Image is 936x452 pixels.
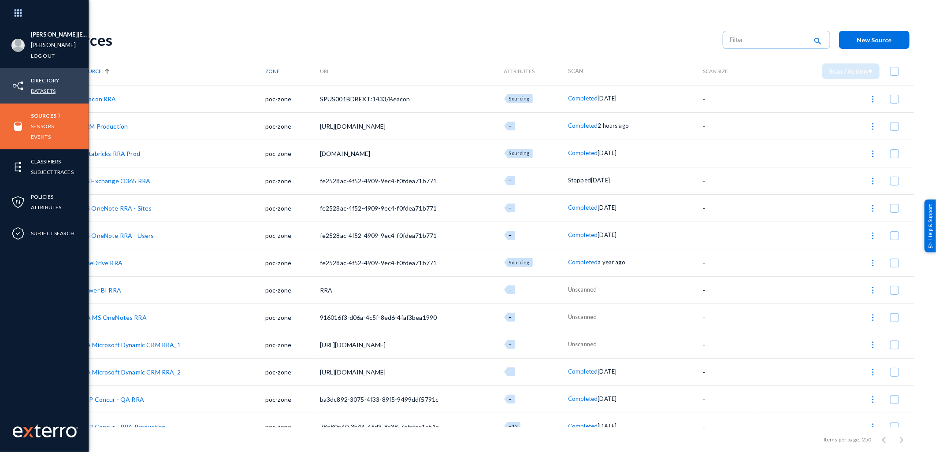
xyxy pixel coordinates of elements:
td: - [703,85,758,112]
a: Databricks RRA Prod [81,150,140,157]
a: QA Microsoft Dynamic CRM RRA_2 [81,368,181,376]
span: + [509,123,512,129]
div: Help & Support [925,200,936,252]
span: + [509,287,512,293]
span: + [509,232,512,238]
span: + [509,369,512,374]
span: Zone [265,68,280,74]
span: 916016f3-d06a-4c5f-8ed6-4faf3bea1990 [320,314,437,321]
a: Log out [31,51,55,61]
span: fe2528ac-4f52-4909-9ec4-f0fdea71b771 [320,259,437,267]
img: icon-more.svg [869,368,877,377]
td: - [703,331,758,358]
span: fe2528ac-4f52-4909-9ec4-f0fdea71b771 [320,177,437,185]
span: Completed [568,422,598,430]
td: - [703,222,758,249]
img: help_support.svg [928,242,933,248]
a: MS OneNote RRA - Users [81,232,154,239]
img: icon-more.svg [869,95,877,104]
span: Completed [568,395,598,402]
td: - [703,249,758,276]
span: RRA [320,286,332,294]
span: Completed [568,95,598,102]
img: app launcher [5,4,31,22]
a: Sources [31,111,56,121]
a: SAP Concur - RRA Production [81,423,166,430]
a: MS OneNote RRA - Sites [81,204,152,212]
td: poc-zone [265,331,320,358]
td: poc-zone [265,112,320,140]
span: Completed [568,149,598,156]
span: [DATE] [598,95,617,102]
td: poc-zone [265,358,320,385]
span: 78e80e40-3b44-46d3-8a38-7efcfec1a51a [320,423,439,430]
div: Zone [265,68,320,74]
a: QA Microsoft Dynamic CRM RRA_1 [81,341,181,348]
span: URL [320,68,330,74]
td: poc-zone [265,194,320,222]
span: Attributes [504,68,535,74]
button: Next page [893,431,910,448]
span: SPUS001BDBEXT:1433/Beacon [320,95,410,103]
li: [PERSON_NAME][EMAIL_ADDRESS][PERSON_NAME][DOMAIN_NAME] [31,30,89,40]
img: icon-sources.svg [11,120,25,133]
img: icon-elements.svg [11,160,25,174]
img: icon-more.svg [869,122,877,131]
span: Completed [568,231,598,238]
span: + [509,341,512,347]
img: icon-more.svg [869,149,877,158]
td: poc-zone [265,85,320,112]
img: icon-more.svg [869,259,877,267]
td: poc-zone [265,222,320,249]
td: - [703,276,758,304]
a: Sensors [31,121,54,131]
span: Scan Size [703,68,728,74]
a: Beacon RRA [81,95,116,103]
span: New Source [857,36,892,44]
td: poc-zone [265,385,320,413]
span: + [509,314,512,320]
span: Sourcing [509,150,530,156]
span: Source [81,68,102,74]
div: Source [81,68,265,74]
span: [DATE] [598,368,617,375]
a: Directory [31,75,59,85]
span: + [509,178,512,183]
span: fe2528ac-4f52-4909-9ec4-f0fdea71b771 [320,232,437,239]
div: 250 [862,436,872,444]
span: + [509,205,512,211]
span: a year ago [598,259,626,266]
img: icon-more.svg [869,395,877,404]
span: Stopped [568,177,591,184]
img: icon-more.svg [869,422,877,431]
span: [URL][DOMAIN_NAME] [320,368,386,376]
td: poc-zone [265,413,320,440]
img: icon-inventory.svg [11,79,25,93]
button: New Source [839,31,910,49]
span: Unscanned [568,313,597,320]
td: poc-zone [265,167,320,194]
td: - [703,304,758,331]
td: - [703,385,758,413]
img: icon-compliance.svg [11,227,25,240]
td: - [703,194,758,222]
img: icon-more.svg [869,204,877,213]
span: [DATE] [598,422,617,430]
div: Items per page: [824,436,860,444]
span: Sourcing [509,96,530,101]
a: CRM Production [81,122,128,130]
span: 2 hours ago [598,122,629,129]
span: [DATE] [598,395,617,402]
a: QA MS OneNotes RRA [81,314,147,321]
td: poc-zone [265,304,320,331]
span: [URL][DOMAIN_NAME] [320,122,386,130]
img: icon-more.svg [869,231,877,240]
a: Events [31,132,51,142]
td: - [703,140,758,167]
span: Unscanned [568,286,597,293]
span: Sourcing [509,259,530,265]
span: [DATE] [598,231,617,238]
a: Power BI RRA [81,286,121,294]
span: [URL][DOMAIN_NAME] [320,341,386,348]
img: exterro-work-mark.svg [13,424,78,437]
